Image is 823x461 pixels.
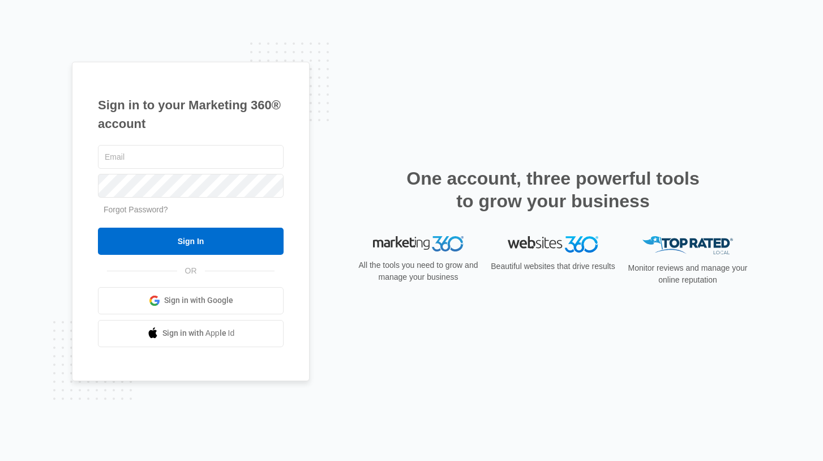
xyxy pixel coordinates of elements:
[508,236,598,253] img: Websites 360
[98,96,284,133] h1: Sign in to your Marketing 360® account
[164,294,233,306] span: Sign in with Google
[177,265,205,277] span: OR
[98,145,284,169] input: Email
[373,236,464,252] img: Marketing 360
[98,287,284,314] a: Sign in with Google
[98,228,284,255] input: Sign In
[624,262,751,286] p: Monitor reviews and manage your online reputation
[490,261,616,272] p: Beautiful websites that drive results
[642,236,733,255] img: Top Rated Local
[355,259,482,283] p: All the tools you need to grow and manage your business
[104,205,168,214] a: Forgot Password?
[162,327,235,339] span: Sign in with Apple Id
[403,167,703,212] h2: One account, three powerful tools to grow your business
[98,320,284,347] a: Sign in with Apple Id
